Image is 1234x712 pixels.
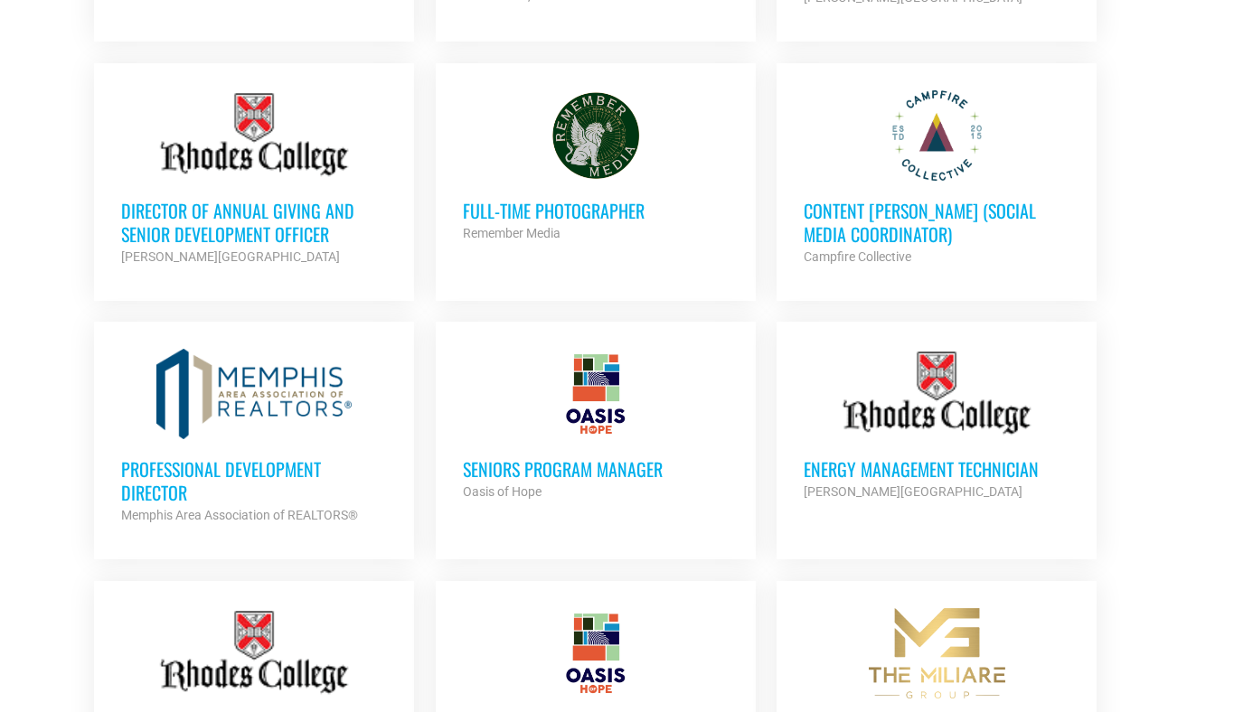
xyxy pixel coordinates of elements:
[804,484,1022,499] strong: [PERSON_NAME][GEOGRAPHIC_DATA]
[94,322,414,553] a: Professional Development Director Memphis Area Association of REALTORS®
[436,63,756,271] a: Full-Time Photographer Remember Media
[804,249,911,264] strong: Campfire Collective
[121,199,387,246] h3: Director of Annual Giving and Senior Development Officer
[463,457,729,481] h3: Seniors Program Manager
[463,199,729,222] h3: Full-Time Photographer
[436,322,756,529] a: Seniors Program Manager Oasis of Hope
[804,457,1069,481] h3: Energy Management Technician
[777,63,1097,295] a: Content [PERSON_NAME] (Social Media Coordinator) Campfire Collective
[121,457,387,504] h3: Professional Development Director
[121,508,358,522] strong: Memphis Area Association of REALTORS®
[94,63,414,295] a: Director of Annual Giving and Senior Development Officer [PERSON_NAME][GEOGRAPHIC_DATA]
[777,322,1097,529] a: Energy Management Technician [PERSON_NAME][GEOGRAPHIC_DATA]
[463,226,560,240] strong: Remember Media
[121,249,340,264] strong: [PERSON_NAME][GEOGRAPHIC_DATA]
[804,199,1069,246] h3: Content [PERSON_NAME] (Social Media Coordinator)
[463,484,542,499] strong: Oasis of Hope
